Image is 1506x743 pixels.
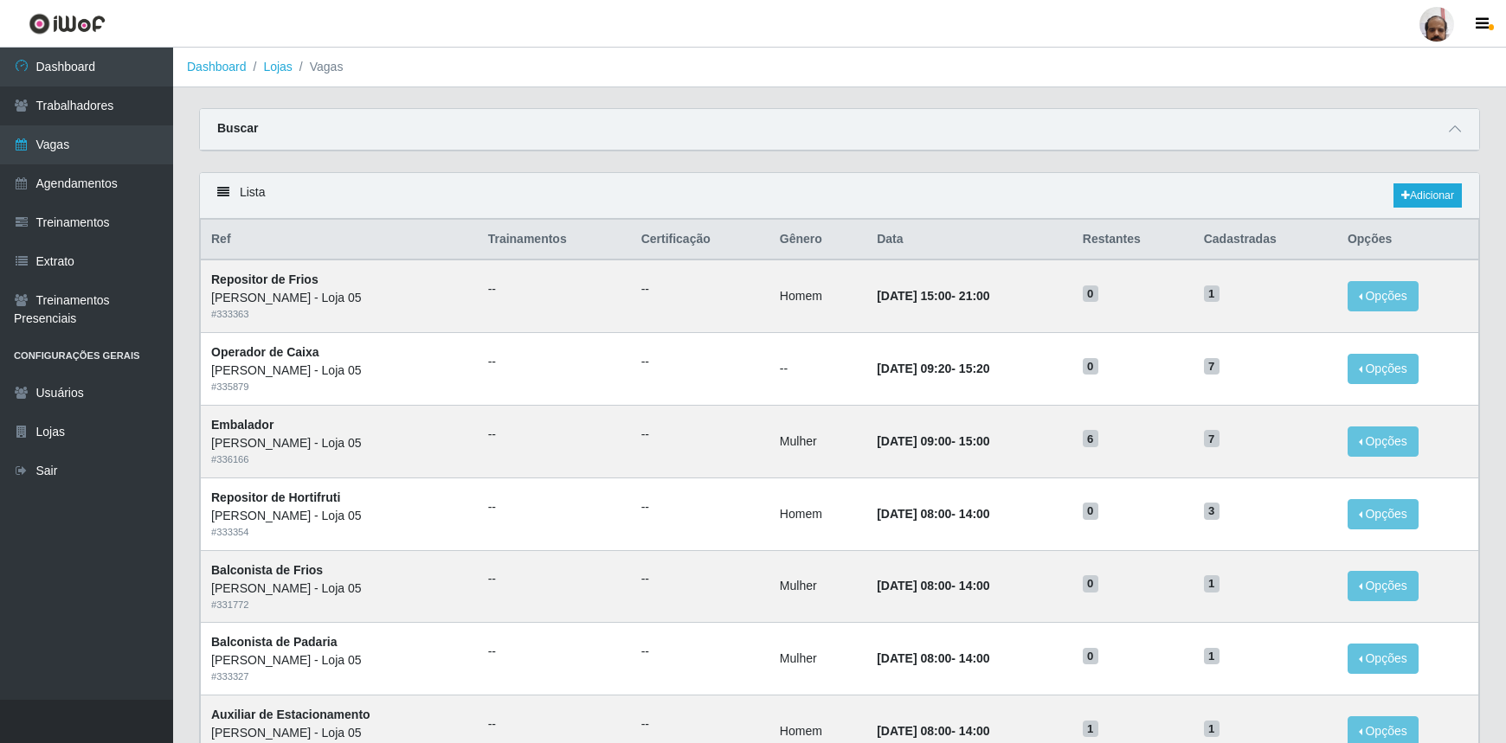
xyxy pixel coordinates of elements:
[1204,721,1220,738] span: 1
[200,173,1479,219] div: Lista
[1348,571,1419,601] button: Opções
[877,724,951,738] time: [DATE] 08:00
[1337,220,1479,260] th: Opções
[1348,354,1419,384] button: Opções
[211,635,338,649] strong: Balconista de Padaria
[769,623,866,695] td: Mulher
[488,643,621,661] ul: --
[211,708,370,721] strong: Auxiliar de Estacionamento
[769,333,866,406] td: --
[211,490,340,504] strong: Repositor de Hortifruti
[1393,183,1462,208] a: Adicionar
[641,715,759,733] ul: --
[877,434,951,448] time: [DATE] 09:00
[488,498,621,516] ul: --
[959,434,990,448] time: 15:00
[211,525,467,540] div: # 333354
[1083,285,1098,303] span: 0
[877,507,989,521] strong: -
[1204,430,1220,447] span: 7
[211,307,467,322] div: # 333363
[211,418,274,432] strong: Embalador
[29,13,106,35] img: CoreUI Logo
[877,434,989,448] strong: -
[211,669,467,684] div: # 333327
[1083,503,1098,520] span: 0
[211,452,467,467] div: # 336166
[959,289,990,303] time: 21:00
[488,570,621,588] ul: --
[1083,721,1098,738] span: 1
[1083,358,1098,375] span: 0
[1348,281,1419,311] button: Opções
[641,280,759,298] ul: --
[488,353,621,371] ul: --
[769,220,866,260] th: Gênero
[211,580,467,598] div: [PERSON_NAME] - Loja 05
[1204,503,1220,520] span: 3
[211,598,467,612] div: # 331772
[1194,220,1337,260] th: Cadastradas
[866,220,1072,260] th: Data
[641,426,759,444] ul: --
[959,579,990,592] time: 14:00
[641,570,759,588] ul: --
[488,426,621,444] ul: --
[211,362,467,380] div: [PERSON_NAME] - Loja 05
[211,507,467,525] div: [PERSON_NAME] - Loja 05
[1348,426,1419,457] button: Opções
[877,289,951,303] time: [DATE] 15:00
[211,724,467,742] div: [PERSON_NAME] - Loja 05
[1348,644,1419,674] button: Opções
[211,434,467,452] div: [PERSON_NAME] - Loja 05
[877,651,989,665] strong: -
[959,724,990,738] time: 14:00
[877,579,989,592] strong: -
[488,280,621,298] ul: --
[877,362,989,375] strong: -
[211,272,319,286] strong: Repositor de Frios
[641,498,759,516] ul: --
[1083,430,1098,447] span: 6
[211,563,323,577] strong: Balconista de Frios
[769,405,866,477] td: Mulher
[1083,648,1098,665] span: 0
[478,220,631,260] th: Trainamentos
[1204,285,1220,303] span: 1
[263,60,292,74] a: Lojas
[293,58,344,76] li: Vagas
[1083,575,1098,592] span: 0
[211,380,467,394] div: # 335879
[877,579,951,592] time: [DATE] 08:00
[877,289,989,303] strong: -
[211,651,467,669] div: [PERSON_NAME] - Loja 05
[1204,575,1220,592] span: 1
[173,48,1506,87] nav: breadcrumb
[959,651,990,665] time: 14:00
[211,289,467,307] div: [PERSON_NAME] - Loja 05
[959,507,990,521] time: 14:00
[217,121,258,135] strong: Buscar
[211,345,319,359] strong: Operador de Caixa
[641,643,759,661] ul: --
[187,60,247,74] a: Dashboard
[1204,358,1220,375] span: 7
[1348,499,1419,529] button: Opções
[641,353,759,371] ul: --
[201,220,478,260] th: Ref
[877,362,951,375] time: [DATE] 09:20
[769,259,866,332] td: Homem
[1204,648,1220,665] span: 1
[877,651,951,665] time: [DATE] 08:00
[877,724,989,738] strong: -
[769,550,866,623] td: Mulher
[959,362,990,375] time: 15:20
[488,715,621,733] ul: --
[769,477,866,550] td: Homem
[631,220,769,260] th: Certificação
[877,507,951,521] time: [DATE] 08:00
[1072,220,1194,260] th: Restantes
